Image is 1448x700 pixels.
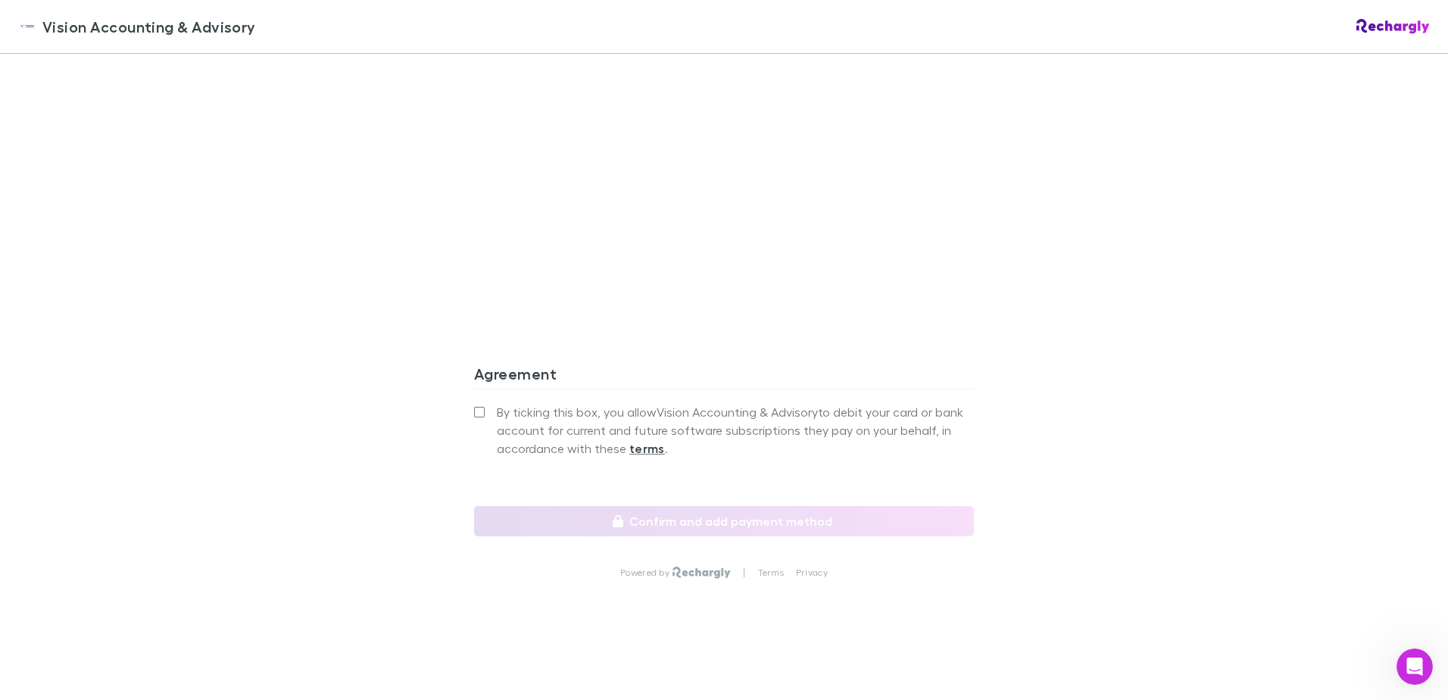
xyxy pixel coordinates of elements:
[629,441,665,456] strong: terms
[743,567,745,579] p: |
[1356,19,1430,34] img: Rechargly Logo
[18,17,36,36] img: Vision Accounting & Advisory's Logo
[620,567,673,579] p: Powered by
[673,567,731,579] img: Rechargly Logo
[474,506,974,536] button: Confirm and add payment method
[758,567,784,579] a: Terms
[497,403,974,458] span: By ticking this box, you allow Vision Accounting & Advisory to debit your card or bank account fo...
[796,567,828,579] a: Privacy
[1397,648,1433,685] iframe: Intercom live chat
[42,15,256,38] span: Vision Accounting & Advisory
[474,364,974,389] h3: Agreement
